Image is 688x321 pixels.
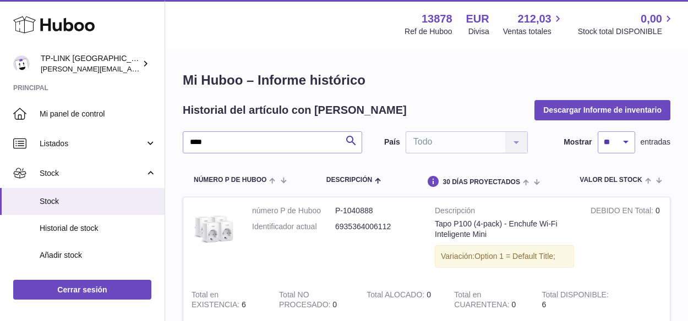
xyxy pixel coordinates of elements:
[335,222,418,232] dd: 6935364006112
[443,179,520,186] span: 30 DÍAS PROYECTADOS
[578,12,675,37] a: 0,00 Stock total DISPONIBLE
[542,290,608,302] strong: Total DISPONIBLE
[641,137,670,147] span: entradas
[564,137,592,147] label: Mostrar
[534,100,670,120] button: Descargar Informe de inventario
[358,281,446,319] td: 0
[422,12,452,26] strong: 13878
[435,245,574,268] div: Variación:
[580,176,642,184] span: Valor del stock
[40,109,156,119] span: Mi panel de control
[435,219,574,240] div: Tapo P100 (4-pack) - Enchufe Wi-Fi Inteligente Mini
[13,56,30,72] img: celia.yan@tp-link.com
[578,26,675,37] span: Stock total DISPONIBLE
[40,250,156,261] span: Añadir stock
[40,223,156,234] span: Historial de stock
[40,196,156,207] span: Stock
[271,281,358,319] td: 0
[533,281,621,319] td: 6
[41,53,140,74] div: TP-LINK [GEOGRAPHIC_DATA], SOCIEDAD LIMITADA
[503,26,564,37] span: Ventas totales
[512,300,516,309] span: 0
[591,206,656,218] strong: DEBIDO EN Total
[192,206,236,250] img: product image
[194,176,266,184] span: número P de Huboo
[384,137,400,147] label: País
[367,290,427,302] strong: Total ALOCADO
[40,277,156,287] span: Historial de entregas
[474,252,555,261] span: Option 1 = Default Title;
[183,281,271,319] td: 6
[582,197,670,281] td: 0
[641,12,662,26] span: 0,00
[435,206,574,219] strong: Descripción
[252,222,335,232] dt: Identificador actual
[183,103,407,118] h2: Historial del artículo con [PERSON_NAME]
[279,290,332,312] strong: Total NO PROCESADO
[326,176,372,184] span: Descripción
[40,168,145,179] span: Stock
[503,12,564,37] a: 212,03 Ventas totales
[13,280,151,300] a: Cerrar sesión
[41,64,221,73] span: [PERSON_NAME][EMAIL_ADDRESS][DOMAIN_NAME]
[518,12,552,26] span: 212,03
[40,139,145,149] span: Listados
[468,26,489,37] div: Divisa
[252,206,335,216] dt: número P de Huboo
[405,26,452,37] div: Ref de Huboo
[466,12,489,26] strong: EUR
[192,290,242,312] strong: Total en EXISTENCIA
[454,290,511,312] strong: Total en CUARENTENA
[183,71,670,89] h1: Mi Huboo – Informe histórico
[335,206,418,216] dd: P-1040888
